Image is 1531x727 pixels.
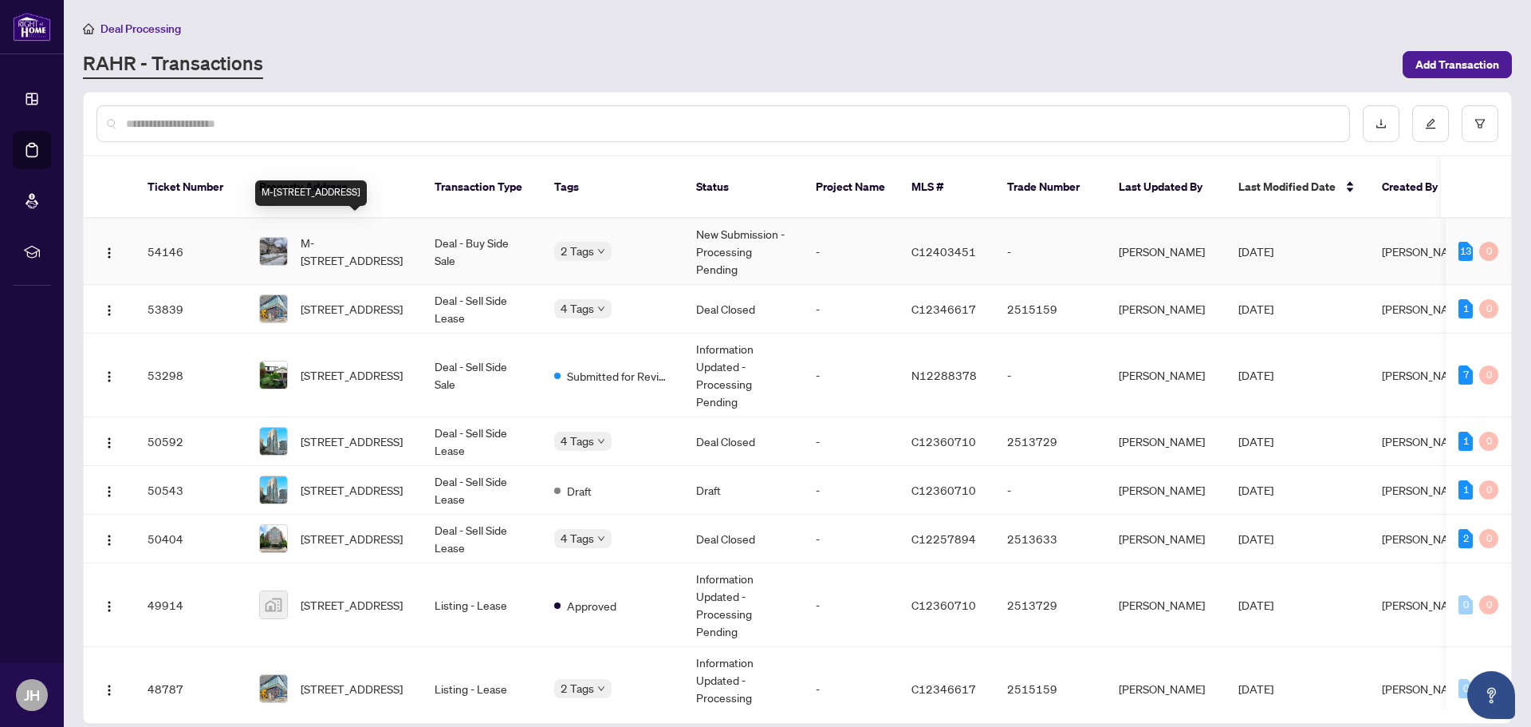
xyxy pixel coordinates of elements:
td: Deal - Sell Side Lease [422,285,541,334]
span: [DATE] [1238,531,1273,546]
div: 0 [1458,595,1473,614]
td: 50592 [135,417,246,466]
span: N12288378 [911,368,977,382]
button: Add Transaction [1403,51,1512,78]
td: [PERSON_NAME] [1106,285,1226,334]
td: 2513729 [994,417,1106,466]
span: 2 Tags [561,679,594,697]
span: down [597,685,605,693]
span: [STREET_ADDRESS] [301,433,403,450]
span: C12403451 [911,244,976,259]
div: 0 [1479,480,1498,500]
span: [DATE] [1238,483,1273,497]
td: - [803,563,899,647]
span: edit [1425,118,1436,129]
th: Transaction Type [422,156,541,219]
span: C12346617 [911,302,976,316]
span: C12360710 [911,483,976,497]
td: Draft [683,466,803,515]
div: 0 [1479,242,1498,261]
th: Status [683,156,803,219]
button: Logo [96,676,122,701]
span: down [597,437,605,445]
th: Created By [1369,156,1465,219]
td: [PERSON_NAME] [1106,334,1226,417]
button: filter [1462,105,1498,142]
span: C12360710 [911,598,976,612]
span: [STREET_ADDRESS] [301,680,403,697]
td: Deal - Sell Side Lease [422,417,541,466]
td: [PERSON_NAME] [1106,417,1226,466]
div: 0 [1479,529,1498,548]
span: [PERSON_NAME] [1382,368,1468,382]
span: [STREET_ADDRESS] [301,366,403,384]
img: thumbnail-img [260,476,287,504]
span: [PERSON_NAME] [1382,531,1468,546]
div: M-[STREET_ADDRESS] [255,180,367,206]
span: 4 Tags [561,432,594,450]
button: Logo [96,429,122,454]
img: thumbnail-img [260,362,287,389]
td: - [803,417,899,466]
button: edit [1412,105,1449,142]
td: - [803,515,899,563]
td: - [994,219,1106,285]
td: Deal - Sell Side Lease [422,466,541,515]
th: Ticket Number [135,156,246,219]
span: [DATE] [1238,682,1273,696]
div: 0 [1458,679,1473,698]
span: [DATE] [1238,598,1273,612]
td: 53839 [135,285,246,334]
span: [PERSON_NAME] [1382,598,1468,612]
img: thumbnail-img [260,238,287,265]
div: 7 [1458,365,1473,385]
span: down [597,247,605,255]
td: - [994,334,1106,417]
td: - [803,219,899,285]
div: 2 [1458,529,1473,548]
td: 50543 [135,466,246,515]
td: Deal - Sell Side Lease [422,515,541,563]
img: Logo [103,534,116,547]
img: Logo [103,247,116,259]
img: Logo [103,684,116,697]
img: thumbnail-img [260,525,287,552]
span: [STREET_ADDRESS] [301,530,403,547]
td: 2513729 [994,563,1106,647]
span: Add Transaction [1415,52,1499,77]
img: Logo [103,600,116,613]
span: [PERSON_NAME] [1382,244,1468,259]
td: Listing - Lease [422,563,541,647]
td: [PERSON_NAME] [1106,466,1226,515]
button: Logo [96,296,122,322]
img: Logo [103,437,116,449]
span: [DATE] [1238,244,1273,259]
th: MLS # [899,156,994,219]
span: 4 Tags [561,529,594,547]
th: Last Modified Date [1226,156,1369,219]
div: 0 [1479,595,1498,614]
td: 53298 [135,334,246,417]
td: 54146 [135,219,246,285]
span: [DATE] [1238,368,1273,382]
td: Deal Closed [683,417,803,466]
div: 0 [1479,365,1498,385]
span: Submitted for Review [567,367,671,385]
td: 49914 [135,563,246,647]
button: download [1363,105,1399,142]
button: Open asap [1467,671,1515,719]
img: Logo [103,370,116,383]
td: Deal - Sell Side Sale [422,334,541,417]
img: thumbnail-img [260,675,287,702]
span: 2 Tags [561,242,594,260]
span: [PERSON_NAME] [1382,682,1468,696]
span: 4 Tags [561,299,594,318]
td: - [803,285,899,334]
img: thumbnail-img [260,591,287,618]
td: [PERSON_NAME] [1106,515,1226,563]
td: - [803,466,899,515]
button: Logo [96,477,122,503]
span: down [597,305,605,313]
span: [PERSON_NAME] [1382,302,1468,316]
span: [STREET_ADDRESS] [301,596,403,614]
